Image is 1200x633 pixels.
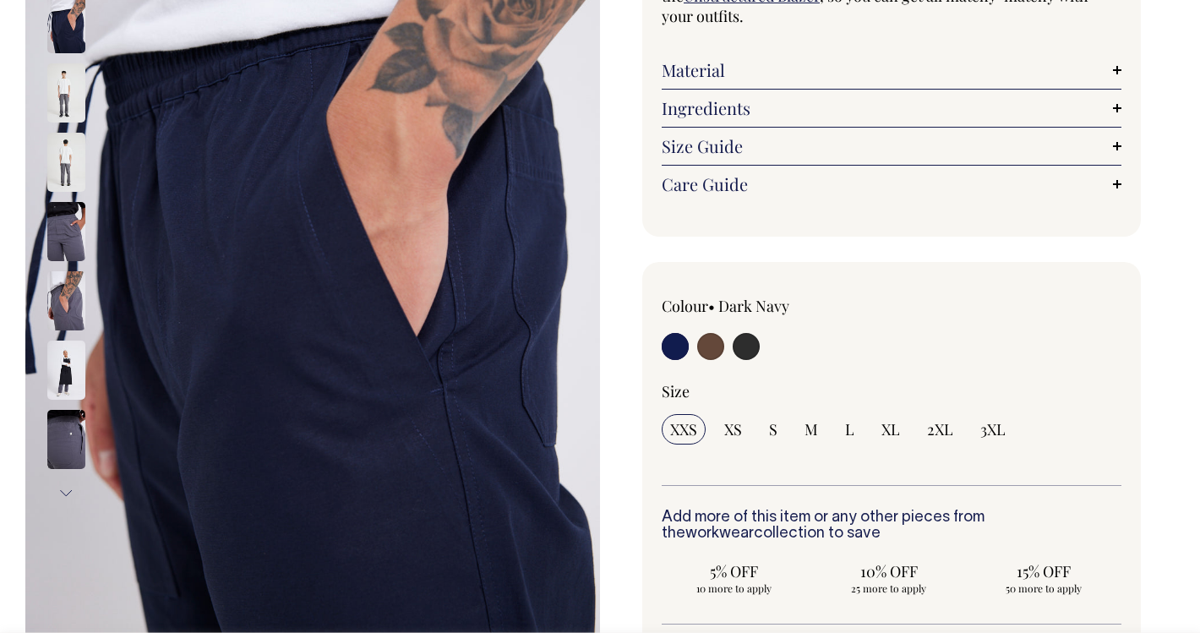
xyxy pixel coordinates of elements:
[662,296,846,316] div: Colour
[873,414,908,445] input: XL
[919,414,962,445] input: 2XL
[670,419,697,439] span: XXS
[881,419,900,439] span: XL
[662,136,1121,156] a: Size Guide
[825,581,952,595] span: 25 more to apply
[685,527,754,541] a: workwear
[662,98,1121,118] a: Ingredients
[47,133,85,192] img: charcoal
[662,60,1121,80] a: Material
[825,561,952,581] span: 10% OFF
[980,581,1108,595] span: 50 more to apply
[769,419,777,439] span: S
[708,296,715,316] span: •
[972,414,1014,445] input: 3XL
[927,419,953,439] span: 2XL
[816,556,961,600] input: 10% OFF 25 more to apply
[670,581,798,595] span: 10 more to apply
[662,510,1121,543] h6: Add more of this item or any other pieces from the collection to save
[53,474,79,512] button: Next
[724,419,742,439] span: XS
[47,63,85,123] img: charcoal
[47,271,85,330] img: charcoal
[662,556,806,600] input: 5% OFF 10 more to apply
[837,414,863,445] input: L
[980,561,1108,581] span: 15% OFF
[796,414,826,445] input: M
[47,341,85,400] img: charcoal
[805,419,818,439] span: M
[716,414,750,445] input: XS
[662,414,706,445] input: XXS
[47,410,85,469] img: charcoal
[718,296,789,316] label: Dark Navy
[47,202,85,261] img: charcoal
[662,381,1121,401] div: Size
[980,419,1006,439] span: 3XL
[845,419,854,439] span: L
[761,414,786,445] input: S
[972,556,1116,600] input: 15% OFF 50 more to apply
[670,561,798,581] span: 5% OFF
[662,174,1121,194] a: Care Guide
